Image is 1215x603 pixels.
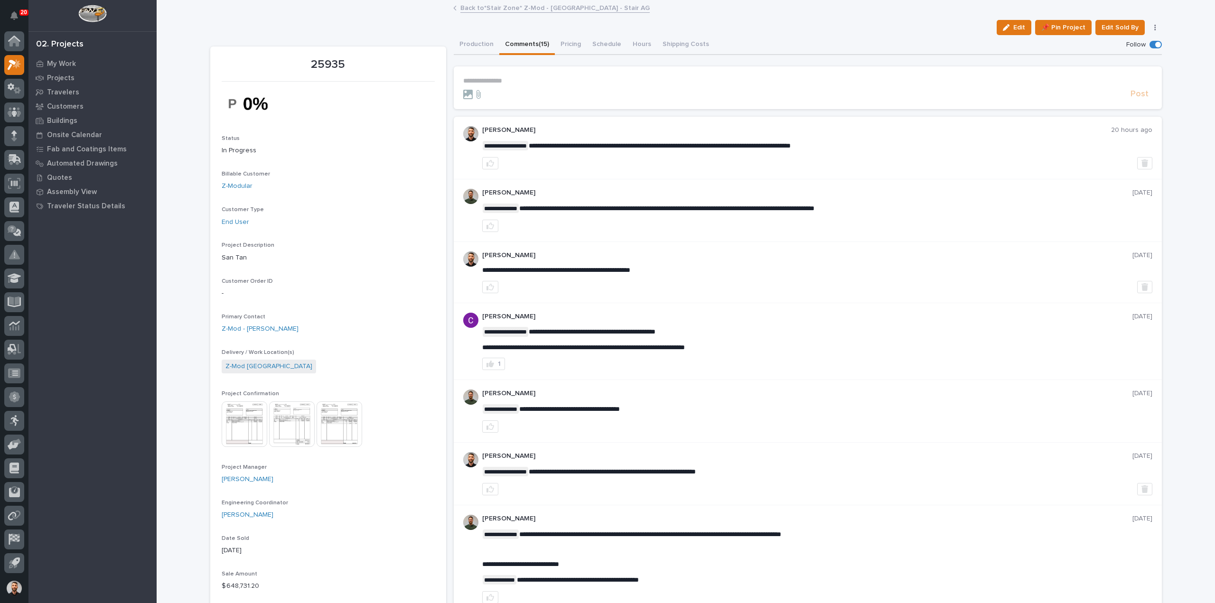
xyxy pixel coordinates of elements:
img: AATXAJw4slNr5ea0WduZQVIpKGhdapBAGQ9xVsOeEvl5=s96-c [463,189,478,204]
a: End User [222,217,249,227]
p: Traveler Status Details [47,202,125,211]
p: [DATE] [1132,515,1152,523]
p: My Work [47,60,76,68]
a: My Work [28,56,157,71]
span: Sale Amount [222,571,257,577]
button: like this post [482,281,498,293]
p: Assembly View [47,188,97,196]
img: AGNmyxaji213nCK4JzPdPN3H3CMBhXDSA2tJ_sy3UIa5=s96-c [463,452,478,467]
a: Automated Drawings [28,156,157,170]
p: [PERSON_NAME] [482,313,1132,321]
span: Primary Contact [222,314,265,320]
button: Edit Sold By [1095,20,1145,35]
p: [DATE] [222,546,435,556]
a: Travelers [28,85,157,99]
span: Status [222,136,240,141]
p: - [222,288,435,298]
span: Customer Order ID [222,278,273,284]
p: [PERSON_NAME] [482,515,1132,523]
img: AATXAJw4slNr5ea0WduZQVIpKGhdapBAGQ9xVsOeEvl5=s96-c [463,515,478,530]
a: Assembly View [28,185,157,199]
a: [PERSON_NAME] [222,510,273,520]
p: In Progress [222,146,435,156]
p: [DATE] [1132,390,1152,398]
img: Workspace Logo [78,5,106,22]
p: [DATE] [1132,313,1152,321]
a: Z-Mod [GEOGRAPHIC_DATA] [225,362,312,371]
button: Edit [997,20,1031,35]
img: U-1en-gZaBveCFrNEMBr-GfQWCBm721FqM5gqohY6K4 [222,87,293,120]
button: Delete post [1137,483,1152,495]
button: Delete post [1137,157,1152,169]
span: 📌 Pin Project [1041,22,1085,33]
span: Edit [1013,23,1025,32]
p: [PERSON_NAME] [482,452,1132,460]
button: Hours [627,35,657,55]
span: Project Confirmation [222,391,279,397]
p: Follow [1126,41,1146,49]
button: Production [454,35,499,55]
p: [PERSON_NAME] [482,126,1111,134]
p: 25935 [222,58,435,72]
button: like this post [482,420,498,433]
a: Z-Modular [222,181,252,191]
span: Engineering Coordinator [222,500,288,506]
p: 20 [21,9,27,16]
p: Projects [47,74,75,83]
div: 02. Projects [36,39,84,50]
span: Billable Customer [222,171,270,177]
span: Edit Sold By [1102,22,1139,33]
p: Automated Drawings [47,159,118,168]
button: Comments (15) [499,35,555,55]
button: like this post [482,483,498,495]
p: Fab and Coatings Items [47,145,127,154]
a: Z-Mod - [PERSON_NAME] [222,324,299,334]
div: 1 [498,361,501,367]
p: Customers [47,102,84,111]
p: [DATE] [1132,452,1152,460]
img: AGNmyxaji213nCK4JzPdPN3H3CMBhXDSA2tJ_sy3UIa5=s96-c [463,251,478,267]
p: [DATE] [1132,251,1152,260]
img: AGNmyxaji213nCK4JzPdPN3H3CMBhXDSA2tJ_sy3UIa5=s96-c [463,126,478,141]
span: Post [1131,89,1149,100]
button: Schedule [587,35,627,55]
span: Project Manager [222,464,267,470]
button: like this post [482,220,498,232]
img: AItbvmm9XFGwq9MR7ZO9lVE1d7-1VhVxQizPsTd1Fh95=s96-c [463,313,478,328]
span: Delivery / Work Location(s) [222,350,294,355]
div: Notifications20 [12,11,24,27]
p: Quotes [47,174,72,182]
p: [PERSON_NAME] [482,251,1132,260]
a: Customers [28,99,157,113]
a: Back to*Stair Zone* Z-Mod - [GEOGRAPHIC_DATA] - Stair AG [460,2,650,13]
button: Notifications [4,6,24,26]
p: 20 hours ago [1111,126,1152,134]
p: $ 648,731.20 [222,581,435,591]
button: like this post [482,157,498,169]
button: Delete post [1137,281,1152,293]
a: Buildings [28,113,157,128]
p: [PERSON_NAME] [482,189,1132,197]
a: Onsite Calendar [28,128,157,142]
a: Fab and Coatings Items [28,142,157,156]
span: Customer Type [222,207,264,213]
p: San Tan [222,253,435,263]
a: Quotes [28,170,157,185]
p: [DATE] [1132,189,1152,197]
p: Onsite Calendar [47,131,102,139]
button: Pricing [555,35,587,55]
p: Buildings [47,117,77,125]
a: Projects [28,71,157,85]
a: Traveler Status Details [28,199,157,213]
button: Shipping Costs [657,35,715,55]
button: 1 [482,358,505,370]
a: [PERSON_NAME] [222,474,273,484]
button: 📌 Pin Project [1035,20,1092,35]
span: Date Sold [222,536,249,541]
img: AATXAJw4slNr5ea0WduZQVIpKGhdapBAGQ9xVsOeEvl5=s96-c [463,390,478,405]
p: Travelers [47,88,79,97]
button: Post [1127,89,1152,100]
span: Project Description [222,242,274,248]
p: [PERSON_NAME] [482,390,1132,398]
button: users-avatar [4,578,24,598]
